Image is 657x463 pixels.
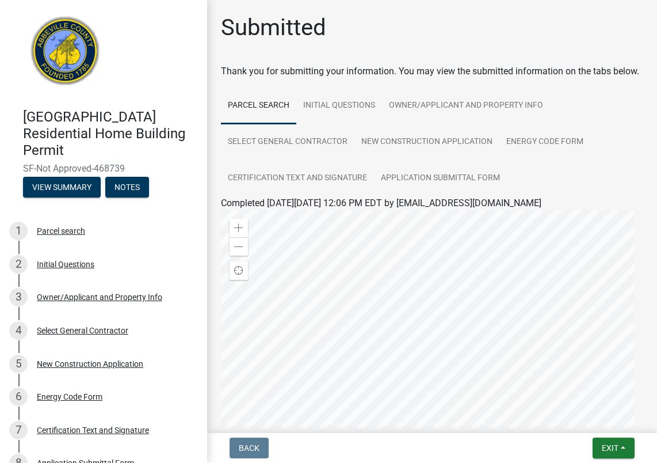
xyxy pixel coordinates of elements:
[221,124,354,161] a: Select General Contractor
[382,88,550,124] a: Owner/Applicant and Property Info
[9,222,28,240] div: 1
[37,327,128,335] div: Select General Contractor
[221,64,643,78] div: Thank you for submitting your information. You may view the submitted information on the tabs below.
[105,177,149,198] button: Notes
[230,237,248,256] div: Zoom out
[221,198,541,208] span: Completed [DATE][DATE] 12:06 PM EDT by [EMAIL_ADDRESS][DOMAIN_NAME]
[9,388,28,406] div: 6
[23,184,101,193] wm-modal-confirm: Summary
[230,438,269,458] button: Back
[37,393,102,401] div: Energy Code Form
[354,124,499,161] a: New Construction Application
[9,255,28,274] div: 2
[230,261,248,280] div: Find my location
[105,184,149,193] wm-modal-confirm: Notes
[23,163,184,174] span: SF-Not Approved-468739
[499,124,590,161] a: Energy Code Form
[9,321,28,340] div: 4
[37,293,162,301] div: Owner/Applicant and Property Info
[602,443,618,453] span: Exit
[37,360,143,368] div: New Construction Application
[221,14,326,41] h1: Submitted
[23,12,108,97] img: Abbeville County, South Carolina
[9,288,28,306] div: 3
[23,109,198,158] h4: [GEOGRAPHIC_DATA] Residential Home Building Permit
[9,421,28,439] div: 7
[593,438,635,458] button: Exit
[239,443,259,453] span: Back
[296,88,382,124] a: Initial Questions
[230,219,248,237] div: Zoom in
[9,355,28,373] div: 5
[221,160,374,197] a: Certification Text and Signature
[37,260,94,268] div: Initial Questions
[221,88,296,124] a: Parcel search
[37,426,149,434] div: Certification Text and Signature
[37,227,85,235] div: Parcel search
[374,160,507,197] a: Application Submittal Form
[23,177,101,198] button: View Summary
